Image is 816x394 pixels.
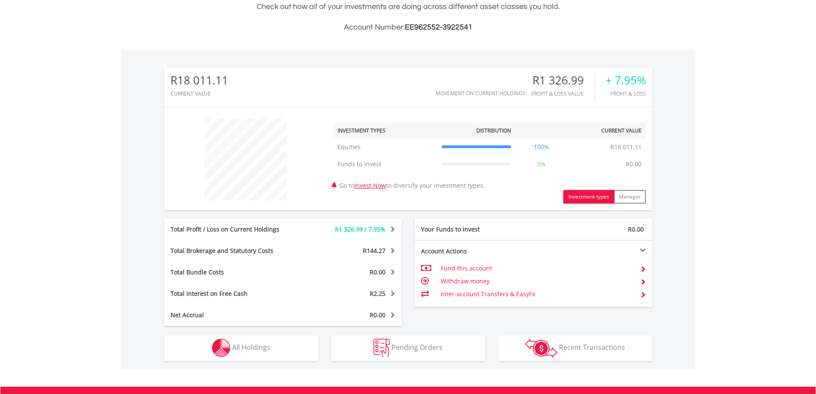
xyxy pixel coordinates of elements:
span: EE962552-3922541 [405,23,472,31]
span: R0.00 [370,311,386,319]
button: Manager [614,190,646,204]
div: Your Funds to Invest [415,225,534,234]
img: pending_instructions-wht.png [374,339,390,357]
span: R1 326.99 / 7.95% [335,225,386,233]
div: + 7.95% [605,74,646,87]
button: Recent Transactions [498,335,652,361]
div: CURRENT VALUE [170,91,228,96]
div: Total Brokerage and Statutory Costs [164,247,303,255]
img: holdings-wht.png [212,339,230,357]
th: Current Value [568,123,646,138]
div: Account Actions [415,247,534,256]
div: Distribution [476,127,511,134]
div: Go to to diversify your investment types. [327,114,652,204]
td: R18 011.11 [606,138,646,156]
button: Pending Orders [331,335,485,361]
span: Pending Orders [392,343,442,352]
td: 0% [515,156,568,173]
td: Equities [333,138,437,156]
div: R18 011.11 [170,74,228,87]
div: Total Interest on Free Cash [164,289,303,298]
th: Investment Types [333,123,437,138]
div: Total Profit / Loss on Current Holdings [164,225,303,234]
div: Total Bundle Costs [164,268,303,277]
span: All Holdings [232,343,270,352]
button: All Holdings [164,335,318,361]
span: R0.00 [628,225,644,233]
div: R1 326.99 [531,74,595,87]
h3: Account Number: [164,21,652,33]
td: 100% [515,138,568,156]
td: R0.00 [622,156,646,173]
div: Net Accrual [164,311,303,319]
div: Movement on Current Holdings: [436,90,527,96]
td: Withdraw money [441,275,633,288]
span: Recent Transactions [559,343,625,352]
span: R144.27 [363,247,386,255]
td: Inter-account Transfers & EasyFx [441,288,633,301]
div: Profit & Loss Value [531,91,595,96]
td: Funds to Invest [333,156,437,173]
a: Invest Now [354,181,386,189]
div: Profit & Loss [605,91,646,96]
div: Check out how all of your investments are doing across different asset classes you hold. [164,1,652,33]
span: R2.25 [370,289,386,298]
img: transactions-zar-wht.png [525,339,557,358]
span: R0.00 [370,268,386,276]
button: Investment types [563,190,614,204]
td: Fund this account [441,262,633,275]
